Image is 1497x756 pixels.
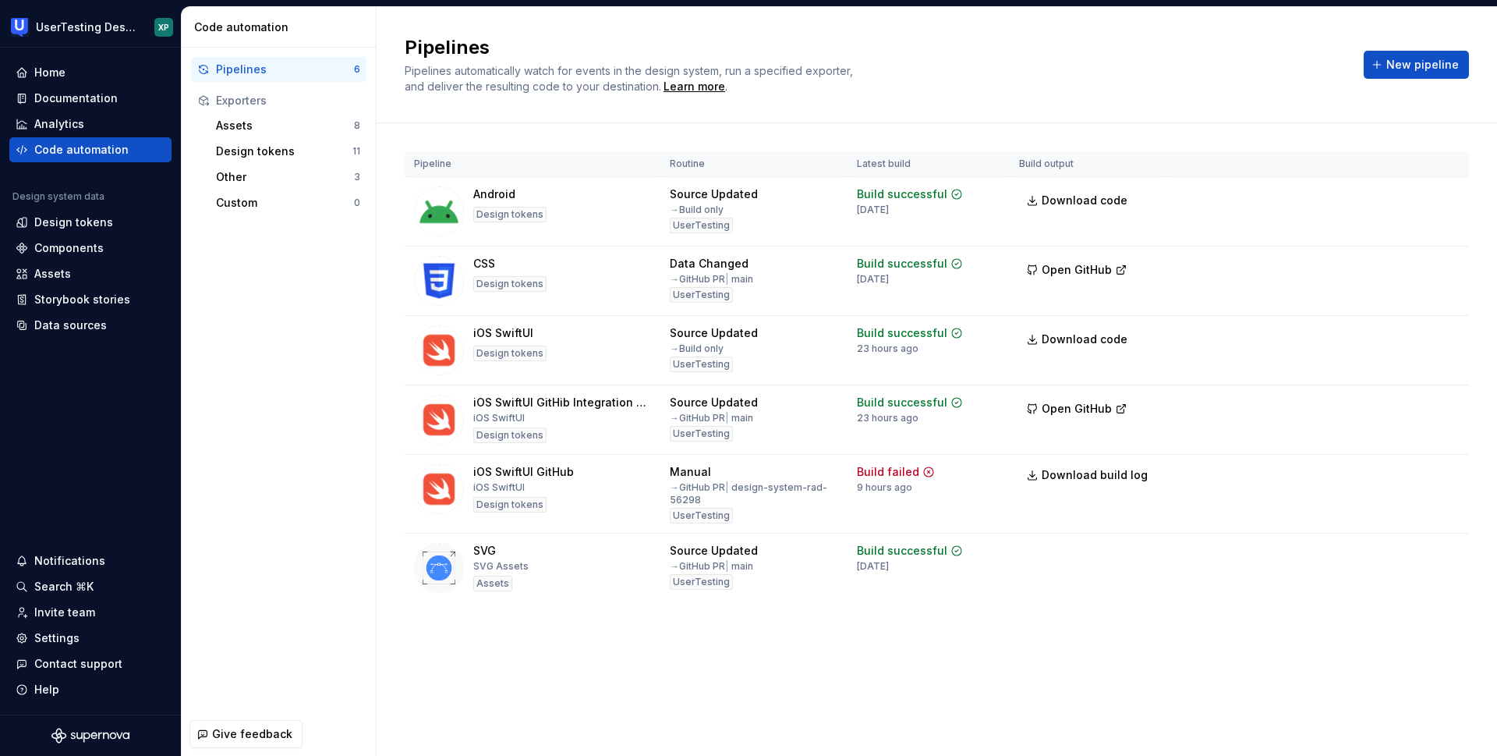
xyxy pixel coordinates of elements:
[405,64,856,93] span: Pipelines automatically watch for events in the design system, run a specified exporter, and deli...
[857,256,947,272] div: Build successful
[405,151,660,177] th: Pipeline
[210,165,366,190] button: Other3
[473,543,496,559] div: SVG
[189,720,303,748] button: Give feedback
[725,412,729,424] span: |
[857,395,947,410] div: Build successful
[9,236,172,261] a: Components
[857,464,919,480] div: Build failed
[857,204,889,216] div: [DATE]
[473,428,547,443] div: Design tokens
[857,325,947,341] div: Build successful
[1019,256,1134,284] button: Open GitHub
[725,481,729,493] span: |
[670,426,733,442] div: UserTesting
[34,91,118,106] div: Documentation
[3,10,178,44] button: UserTesting Design SystemXP
[1019,395,1134,423] button: Open GitHub
[354,63,360,76] div: 6
[210,113,366,138] a: Assets8
[212,726,292,742] span: Give feedback
[34,605,95,620] div: Invite team
[354,197,360,209] div: 0
[670,287,733,303] div: UserTesting
[473,207,547,222] div: Design tokens
[473,497,547,513] div: Design tokens
[34,682,59,697] div: Help
[670,204,724,216] div: → Build only
[216,62,354,77] div: Pipelines
[1364,51,1469,79] button: New pipeline
[9,574,172,599] button: Search ⌘K
[670,481,838,506] div: → GitHub PR design-system-rad-56298
[670,186,758,202] div: Source Updated
[670,464,711,480] div: Manual
[670,508,733,524] div: UserTesting
[216,144,352,159] div: Design tokens
[670,412,753,424] div: → GitHub PR main
[9,651,172,676] button: Contact support
[9,137,172,162] a: Code automation
[9,548,172,573] button: Notifications
[725,273,729,285] span: |
[352,145,360,158] div: 11
[405,35,1345,60] h2: Pipelines
[473,412,525,424] div: iOS SwiftUI
[848,151,1010,177] th: Latest build
[473,346,547,361] div: Design tokens
[354,119,360,132] div: 8
[670,218,733,233] div: UserTesting
[216,195,354,211] div: Custom
[216,169,354,185] div: Other
[34,292,130,307] div: Storybook stories
[1019,265,1134,279] a: Open GitHub
[51,728,129,744] svg: Supernova Logo
[34,266,71,282] div: Assets
[473,560,529,573] div: SVG Assets
[9,677,172,702] button: Help
[857,343,918,355] div: 23 hours ago
[1042,401,1112,417] span: Open GitHub
[34,318,107,333] div: Data sources
[670,325,758,341] div: Source Updated
[1042,467,1148,483] span: Download build log
[473,395,651,410] div: iOS SwiftUI GitHib Integration ut-xpereta
[34,65,65,80] div: Home
[670,543,758,559] div: Source Updated
[210,190,366,215] a: Custom0
[857,186,947,202] div: Build successful
[34,579,94,595] div: Search ⌘K
[34,215,113,230] div: Design tokens
[473,276,547,292] div: Design tokens
[9,210,172,235] a: Design tokens
[9,600,172,625] a: Invite team
[9,626,172,651] a: Settings
[1386,57,1459,73] span: New pipeline
[1042,262,1112,278] span: Open GitHub
[34,656,122,672] div: Contact support
[857,543,947,559] div: Build successful
[473,464,574,480] div: iOS SwiftUI GitHub
[473,325,533,341] div: iOS SwiftUI
[34,240,104,256] div: Components
[857,273,889,286] div: [DATE]
[9,287,172,312] a: Storybook stories
[36,20,136,35] div: UserTesting Design System
[473,481,525,494] div: iOS SwiftUI
[34,116,84,132] div: Analytics
[857,412,918,424] div: 23 hours ago
[670,273,753,286] div: → GitHub PR main
[670,343,724,355] div: → Build only
[9,86,172,111] a: Documentation
[216,93,360,108] div: Exporters
[670,395,758,410] div: Source Updated
[210,139,366,164] button: Design tokens11
[191,57,366,82] button: Pipelines6
[1019,404,1134,417] a: Open GitHub
[670,560,753,573] div: → GitHub PR main
[725,560,729,572] span: |
[9,261,172,286] a: Assets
